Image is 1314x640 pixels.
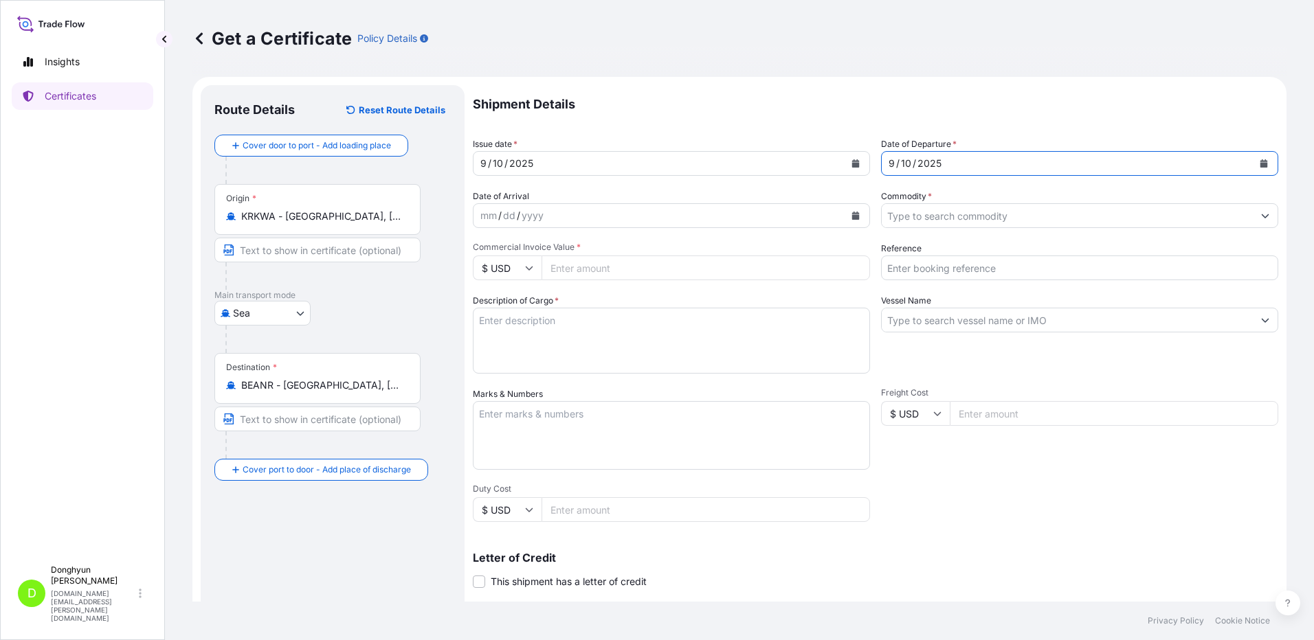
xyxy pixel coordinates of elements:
label: Marks & Numbers [473,387,543,401]
div: month, [479,207,498,224]
input: Type to search commodity [882,203,1253,228]
p: Insights [45,55,80,69]
div: / [517,207,520,224]
span: This shipment has a letter of credit [491,575,647,588]
span: Sea [233,306,250,320]
div: / [913,155,916,172]
p: Certificates [45,89,96,103]
div: Destination [226,362,277,373]
button: Calendar [845,205,867,227]
input: Enter amount [542,255,870,280]
div: Origin [226,193,256,204]
p: Route Details [214,102,295,118]
div: / [488,155,491,172]
input: Enter booking reference [881,255,1278,280]
label: Vessel Name [881,294,931,308]
p: [DOMAIN_NAME][EMAIL_ADDRESS][PERSON_NAME][DOMAIN_NAME] [51,589,136,622]
label: Reference [881,242,922,255]
button: Calendar [1253,152,1275,174]
p: Letter of Credit [473,552,1278,563]
p: Policy Details [357,32,417,45]
input: Destination [241,378,403,392]
input: Enter amount [542,497,870,522]
span: Commercial Invoice Value [473,242,870,253]
div: day, [900,155,913,172]
span: Duty Cost [473,483,870,494]
button: Select transport [214,301,311,325]
p: Donghyun [PERSON_NAME] [51,564,136,586]
button: Show suggestions [1253,308,1278,332]
label: Description of Cargo [473,294,559,308]
div: / [896,155,900,172]
div: year, [508,155,535,172]
a: Certificates [12,82,153,110]
span: Date of Departure [881,137,957,151]
p: Get a Certificate [192,27,352,49]
button: Calendar [845,152,867,174]
input: Enter amount [950,401,1278,426]
button: Reset Route Details [339,99,451,121]
div: month, [479,155,488,172]
a: Privacy Policy [1148,615,1204,626]
div: year, [520,207,545,224]
p: Reset Route Details [359,103,445,117]
button: Show suggestions [1253,203,1278,228]
span: Freight Cost [881,387,1278,398]
span: Issue date [473,137,517,151]
p: Main transport mode [214,290,451,301]
a: Cookie Notice [1215,615,1270,626]
input: Type to search vessel name or IMO [882,308,1253,332]
div: / [498,207,502,224]
div: day, [491,155,504,172]
p: Shipment Details [473,85,1278,124]
button: Cover port to door - Add place of discharge [214,459,428,481]
div: year, [916,155,943,172]
div: month, [887,155,896,172]
div: day, [502,207,517,224]
div: / [504,155,508,172]
a: Insights [12,48,153,76]
input: Text to appear on certificate [214,238,421,262]
button: Cover door to port - Add loading place [214,135,408,157]
span: D [27,586,36,600]
input: Origin [241,209,403,223]
span: Cover port to door - Add place of discharge [243,463,411,477]
label: Commodity [881,190,932,203]
span: Cover door to port - Add loading place [243,139,391,152]
span: Date of Arrival [473,190,529,203]
input: Text to appear on certificate [214,407,421,431]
